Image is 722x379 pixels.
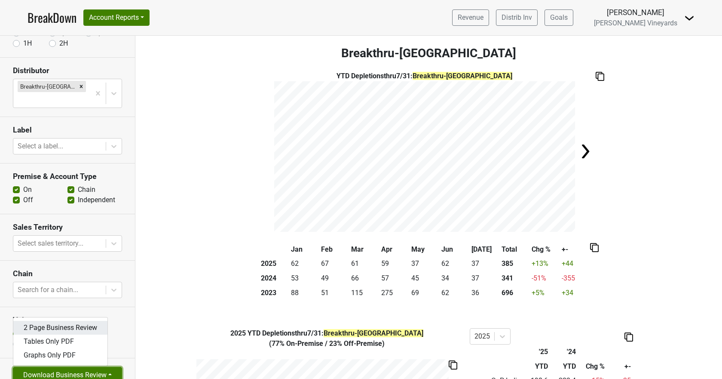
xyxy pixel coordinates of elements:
[259,271,289,286] th: 2024
[410,242,440,257] th: May
[324,329,423,337] span: Breakthru-[GEOGRAPHIC_DATA]
[379,257,410,271] td: 59
[530,286,560,300] td: +5 %
[28,9,76,27] a: BreakDown
[594,7,677,18] div: [PERSON_NAME]
[684,13,694,23] img: Dropdown Menu
[452,9,489,26] a: Revenue
[23,195,33,205] label: Off
[13,335,107,348] a: Tables Only PDF
[190,328,463,339] div: YTD Depletions thru 7/31 :
[349,286,379,300] td: 115
[500,271,530,286] th: 341
[349,257,379,271] td: 61
[449,361,457,370] img: Copy to clipboard
[379,242,410,257] th: Apr
[624,333,633,342] img: Copy to clipboard
[13,269,122,278] h3: Chain
[13,126,122,135] h3: Label
[470,271,500,286] td: 37
[410,286,440,300] td: 69
[594,19,677,27] span: [PERSON_NAME] Vineyards
[76,81,86,92] div: Remove Breakthru-FL
[13,316,122,325] h3: Value
[289,242,319,257] th: Jan
[289,271,319,286] td: 53
[440,257,470,271] td: 62
[440,271,470,286] td: 34
[545,9,573,26] a: Goals
[560,286,590,300] td: +34
[379,271,410,286] td: 57
[410,257,440,271] td: 37
[560,257,590,271] td: +44
[500,286,530,300] th: 696
[230,329,248,337] span: 2025
[349,271,379,286] td: 66
[289,286,319,300] td: 88
[13,66,122,75] h3: Distributor
[530,271,560,286] td: -51 %
[550,345,578,359] th: '24
[319,286,349,300] td: 51
[289,257,319,271] td: 62
[470,286,500,300] td: 36
[13,321,107,335] a: 2 Page Business Review
[319,271,349,286] td: 49
[18,81,76,92] div: Breakthru-[GEOGRAPHIC_DATA]
[470,242,500,257] th: [DATE]
[410,271,440,286] td: 45
[83,9,150,26] button: Account Reports
[379,286,410,300] td: 275
[523,359,551,374] th: YTD
[606,359,633,374] th: +-
[23,185,32,195] label: On
[78,185,95,195] label: Chain
[440,242,470,257] th: Jun
[59,38,68,49] label: 2H
[135,46,722,61] h3: Breakthru-[GEOGRAPHIC_DATA]
[560,271,590,286] td: -355
[470,257,500,271] td: 37
[500,242,530,257] th: Total
[190,339,463,349] div: ( 77% On-Premise / 23% Off-Premise )
[496,9,538,26] a: Distrib Inv
[319,242,349,257] th: Feb
[440,286,470,300] td: 62
[259,257,289,271] th: 2025
[577,143,594,160] img: Arrow right
[13,348,107,362] a: Graphs Only PDF
[560,242,590,257] th: +-
[349,242,379,257] th: Mar
[259,286,289,300] th: 2023
[500,257,530,271] th: 385
[530,257,560,271] td: +13 %
[523,345,551,359] th: '25
[413,72,512,80] span: Breakthru-[GEOGRAPHIC_DATA]
[23,38,32,49] label: 1H
[274,71,575,81] div: YTD Depletions thru 7/31 :
[596,72,604,81] img: Copy to clipboard
[590,243,599,252] img: Copy to clipboard
[13,172,122,181] h3: Premise & Account Type
[550,359,578,374] th: YTD
[13,223,122,232] h3: Sales Territory
[319,257,349,271] td: 67
[78,195,115,205] label: Independent
[578,359,607,374] th: Chg %
[530,242,560,257] th: Chg %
